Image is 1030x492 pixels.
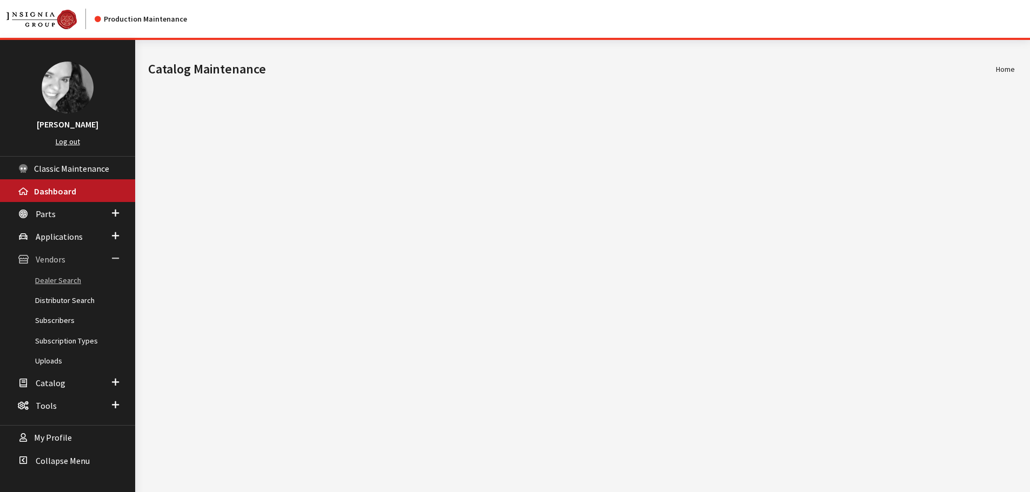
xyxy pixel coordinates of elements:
[34,186,76,197] span: Dashboard
[36,254,65,265] span: Vendors
[36,400,57,411] span: Tools
[6,9,95,29] a: Insignia Group logo
[36,231,83,242] span: Applications
[36,455,90,466] span: Collapse Menu
[36,208,56,219] span: Parts
[996,64,1015,75] li: Home
[56,137,80,146] a: Log out
[34,433,72,443] span: My Profile
[42,62,94,113] img: Khrystal Dorton
[34,163,109,174] span: Classic Maintenance
[36,378,65,388] span: Catalog
[6,10,77,29] img: Catalog Maintenance
[148,59,996,79] h1: Catalog Maintenance
[95,14,187,25] div: Production Maintenance
[11,118,124,131] h3: [PERSON_NAME]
